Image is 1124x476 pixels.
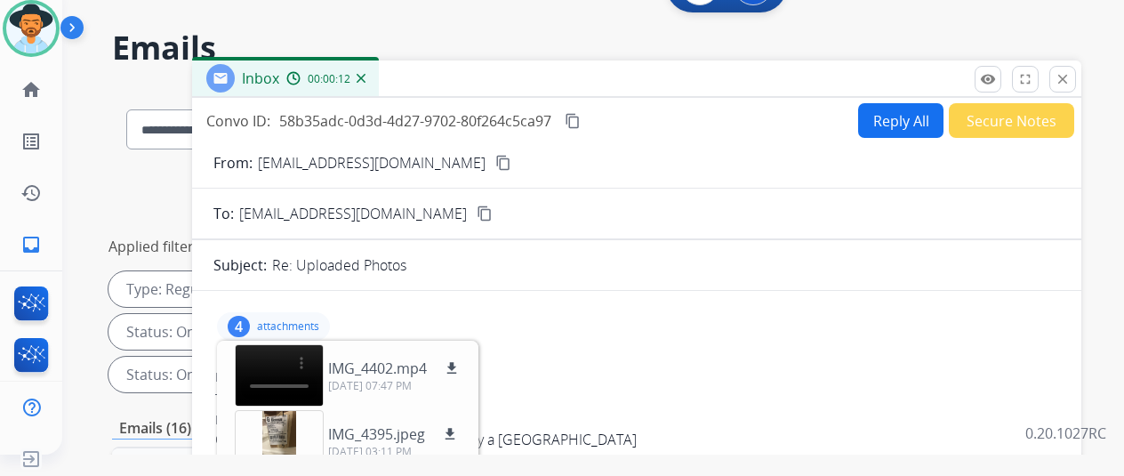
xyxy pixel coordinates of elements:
p: IMG_4402.mp4 [328,358,427,379]
h2: Emails [112,30,1081,66]
mat-icon: content_copy [477,206,493,222]
p: IMG_4395.jpeg [328,424,425,445]
mat-icon: home [20,79,42,101]
p: [EMAIL_ADDRESS][DOMAIN_NAME] [258,152,486,173]
div: To: [215,390,1058,407]
p: To: [213,203,234,224]
mat-icon: download [444,360,460,376]
mat-icon: content_copy [565,113,581,129]
p: [DATE] 07:47 PM [328,379,462,393]
p: Emails (16) [112,417,198,440]
mat-icon: history [20,182,42,204]
mat-icon: content_copy [495,155,511,171]
p: Convo ID: [206,110,270,132]
mat-icon: remove_red_eye [980,71,996,87]
div: Type: Reguard CS [108,271,285,307]
span: Inbox [242,69,279,88]
div: Status: On Hold - Servicers [108,357,347,392]
div: Status: On-hold – Internal [108,314,340,350]
div: 4 [228,316,250,337]
span: 58b35adc-0d3d-4d27-9702-80f264c5ca97 [279,111,551,131]
p: attachments [257,319,319,334]
mat-icon: inbox [20,234,42,255]
p: Applied filters: [108,236,205,257]
img: avatar [6,4,56,53]
p: Subject: [213,254,267,276]
mat-icon: list_alt [20,131,42,152]
div: Date: [215,411,1058,429]
span: [EMAIL_ADDRESS][DOMAIN_NAME] [239,203,467,224]
p: Re: Uploaded Photos [272,254,406,276]
mat-icon: download [442,426,458,442]
span: 00:00:12 [308,72,350,86]
div: From: [215,368,1058,386]
p: From: [213,152,253,173]
button: Reply All [858,103,943,138]
button: Secure Notes [949,103,1074,138]
div: Okay so how to I use the virtual card to buy a [GEOGRAPHIC_DATA] [215,429,1058,450]
p: [DATE] 03:11 PM [328,445,461,459]
mat-icon: close [1055,71,1071,87]
p: 0.20.1027RC [1025,423,1106,444]
mat-icon: fullscreen [1017,71,1033,87]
